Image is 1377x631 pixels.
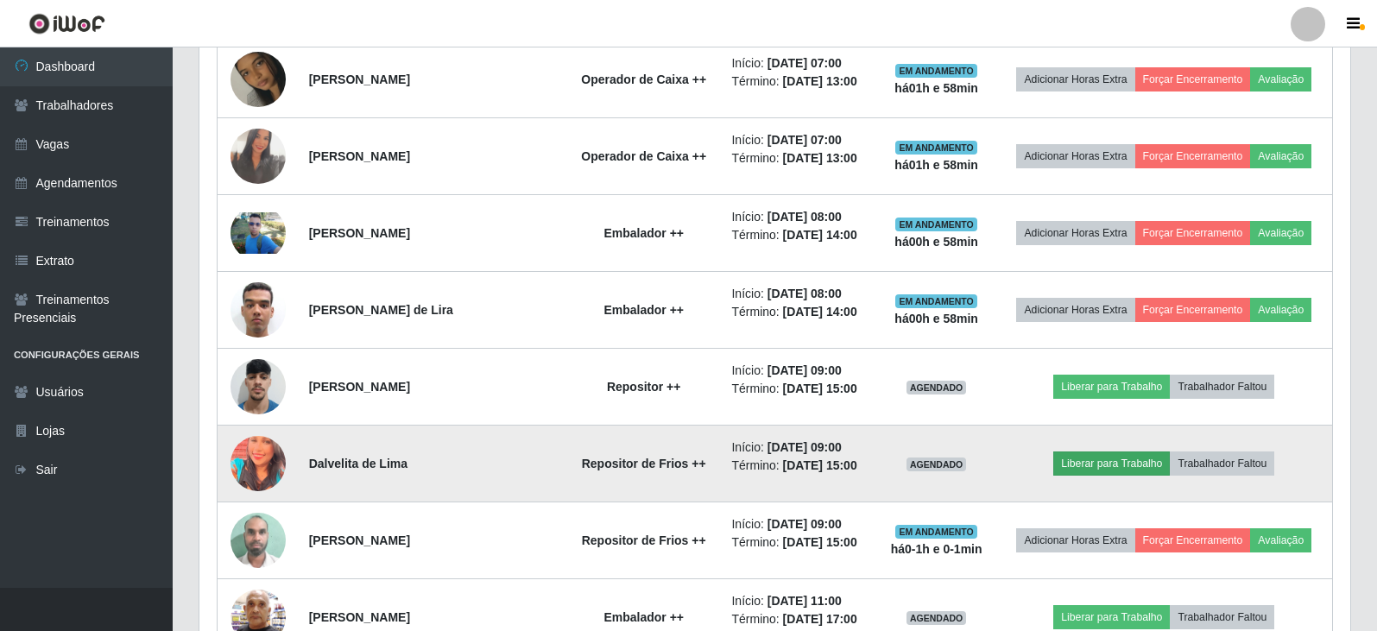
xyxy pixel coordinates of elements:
li: Término: [731,610,866,628]
span: EM ANDAMENTO [895,218,977,231]
button: Avaliação [1250,221,1311,245]
button: Forçar Encerramento [1135,221,1251,245]
img: 1734698192432.jpeg [231,30,286,129]
img: 1751287447256.jpeg [231,122,286,191]
strong: há 0-1 h e 0-1 min [891,542,982,556]
img: 1751466407656.jpeg [231,503,286,577]
button: Liberar para Trabalho [1053,451,1170,476]
time: [DATE] 09:00 [767,440,842,454]
time: [DATE] 13:00 [783,151,857,165]
strong: [PERSON_NAME] [309,380,410,394]
strong: Dalvelita de Lima [309,457,407,470]
strong: Embalador ++ [603,303,684,317]
strong: Repositor ++ [607,380,681,394]
button: Trabalhador Faltou [1170,451,1274,476]
span: EM ANDAMENTO [895,64,977,78]
li: Término: [731,533,866,552]
time: [DATE] 08:00 [767,210,842,224]
button: Adicionar Horas Extra [1016,528,1134,552]
time: [DATE] 09:00 [767,363,842,377]
time: [DATE] 07:00 [767,133,842,147]
button: Avaliação [1250,298,1311,322]
li: Início: [731,54,866,73]
button: Forçar Encerramento [1135,144,1251,168]
li: Término: [731,380,866,398]
strong: Embalador ++ [603,610,684,624]
strong: [PERSON_NAME] [309,149,410,163]
img: CoreUI Logo [28,13,105,35]
img: 1742358454044.jpeg [231,212,286,254]
time: [DATE] 15:00 [783,382,857,395]
li: Término: [731,303,866,321]
button: Forçar Encerramento [1135,298,1251,322]
strong: [PERSON_NAME] de Lira [309,303,453,317]
span: AGENDADO [906,611,967,625]
strong: há 00 h e 58 min [894,235,978,249]
time: [DATE] 07:00 [767,56,842,70]
strong: Operador de Caixa ++ [581,149,706,163]
strong: Repositor de Frios ++ [582,457,706,470]
li: Início: [731,439,866,457]
strong: [PERSON_NAME] [309,73,410,86]
time: [DATE] 15:00 [783,458,857,472]
li: Término: [731,73,866,91]
li: Início: [731,131,866,149]
li: Início: [731,592,866,610]
time: [DATE] 14:00 [783,305,857,319]
button: Avaliação [1250,528,1311,552]
time: [DATE] 15:00 [783,535,857,549]
button: Trabalhador Faltou [1170,375,1274,399]
img: 1746932857205.jpeg [231,272,286,348]
button: Trabalhador Faltou [1170,605,1274,629]
button: Forçar Encerramento [1135,528,1251,552]
time: [DATE] 14:00 [783,228,857,242]
button: Adicionar Horas Extra [1016,67,1134,91]
time: [DATE] 11:00 [767,594,842,608]
strong: [PERSON_NAME] [309,226,410,240]
strong: [PERSON_NAME] [309,610,410,624]
strong: Embalador ++ [603,226,684,240]
time: [DATE] 08:00 [767,287,842,300]
li: Início: [731,208,866,226]
button: Adicionar Horas Extra [1016,298,1134,322]
button: Avaliação [1250,144,1311,168]
img: 1737380446877.jpeg [231,429,286,498]
button: Liberar para Trabalho [1053,605,1170,629]
span: AGENDADO [906,381,967,394]
strong: Repositor de Frios ++ [582,533,706,547]
button: Avaliação [1250,67,1311,91]
li: Término: [731,226,866,244]
strong: Operador de Caixa ++ [581,73,706,86]
strong: [PERSON_NAME] [309,533,410,547]
time: [DATE] 09:00 [767,517,842,531]
span: EM ANDAMENTO [895,141,977,155]
time: [DATE] 13:00 [783,74,857,88]
button: Adicionar Horas Extra [1016,221,1134,245]
li: Início: [731,515,866,533]
time: [DATE] 17:00 [783,612,857,626]
strong: há 01 h e 58 min [894,158,978,172]
li: Término: [731,149,866,167]
li: Início: [731,285,866,303]
button: Liberar para Trabalho [1053,375,1170,399]
button: Adicionar Horas Extra [1016,144,1134,168]
strong: há 00 h e 58 min [894,312,978,325]
span: EM ANDAMENTO [895,525,977,539]
span: AGENDADO [906,457,967,471]
li: Término: [731,457,866,475]
img: 1755788911254.jpeg [231,350,286,423]
button: Forçar Encerramento [1135,67,1251,91]
li: Início: [731,362,866,380]
strong: há 01 h e 58 min [894,81,978,95]
span: EM ANDAMENTO [895,294,977,308]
